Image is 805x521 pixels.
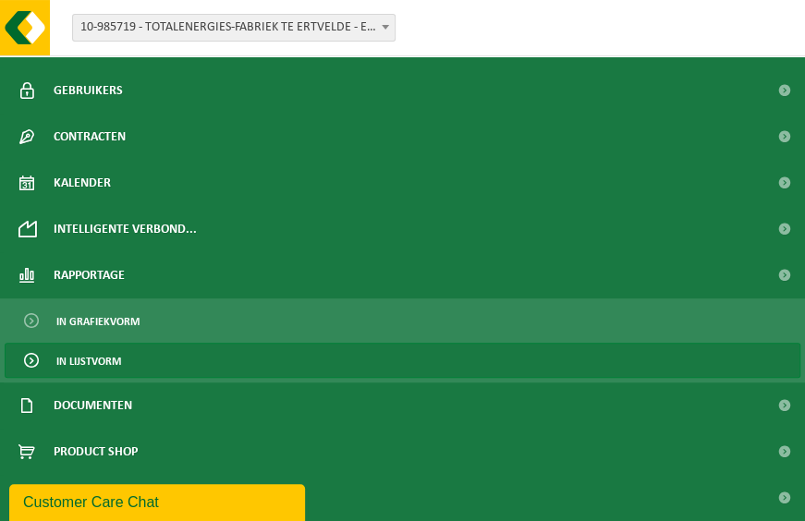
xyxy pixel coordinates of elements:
span: Contracten [54,114,126,160]
span: 10-985719 - TOTALENERGIES-FABRIEK TE ERTVELDE - ERTVELDE [73,15,395,41]
span: Kalender [54,160,111,206]
span: Documenten [54,382,132,429]
span: In lijstvorm [56,344,121,379]
span: Intelligente verbond... [54,206,197,252]
span: Rapportage [54,252,125,298]
span: 10-985719 - TOTALENERGIES-FABRIEK TE ERTVELDE - ERTVELDE [72,14,396,42]
span: In grafiekvorm [56,304,140,339]
a: In grafiekvorm [5,303,800,338]
span: Gebruikers [54,67,123,114]
iframe: chat widget [9,480,309,521]
span: Product Shop [54,429,138,475]
a: In lijstvorm [5,343,800,378]
span: Acceptatievoorwaarden [54,475,203,521]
